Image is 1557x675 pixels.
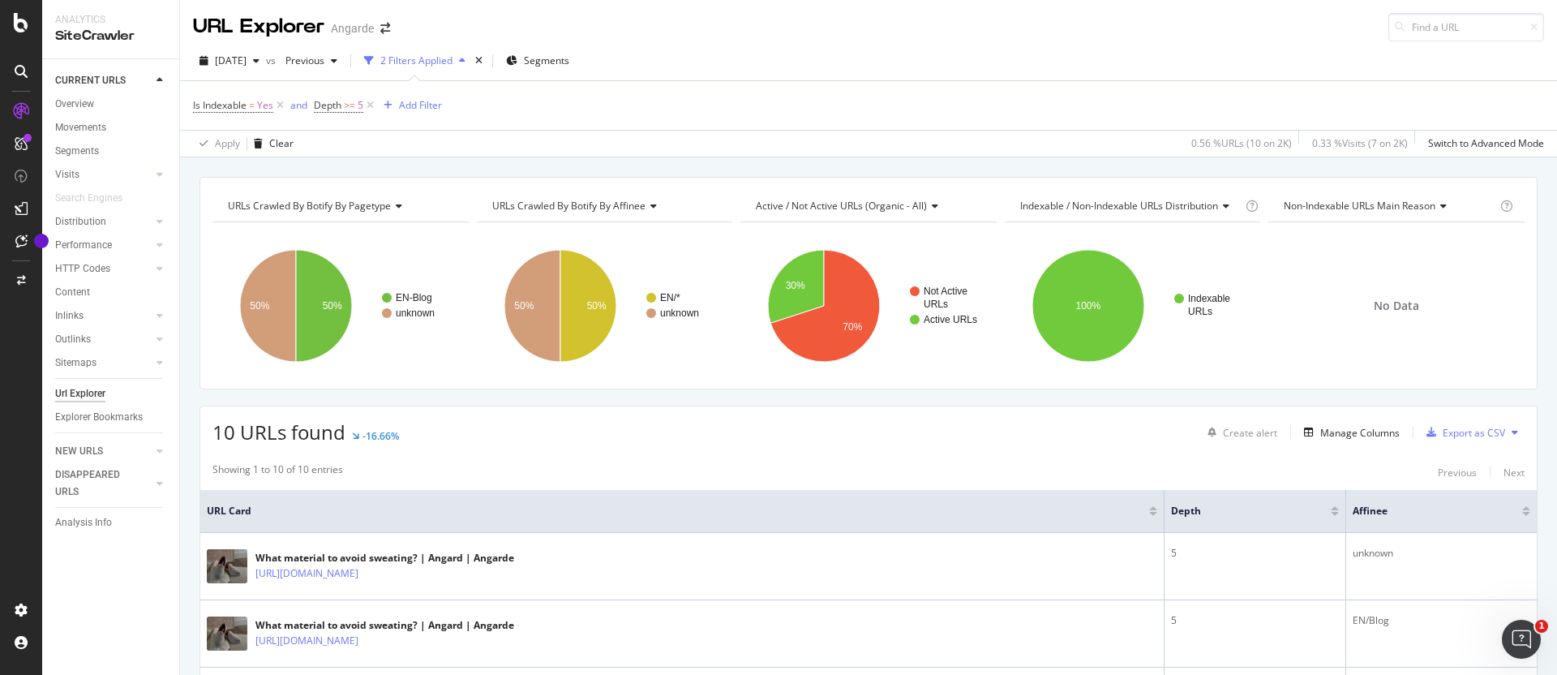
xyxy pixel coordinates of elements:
h4: URLs Crawled By Botify By pagetype [225,193,454,219]
div: 5 [1171,546,1339,561]
div: Clear [269,136,294,150]
a: [URL][DOMAIN_NAME] [255,633,358,649]
button: Manage Columns [1297,423,1400,442]
div: Manage Columns [1320,426,1400,440]
span: URLs Crawled By Botify By pagetype [228,199,391,213]
div: CURRENT URLS [55,72,126,89]
svg: A chart. [212,235,466,376]
button: Create alert [1201,419,1277,445]
a: CURRENT URLS [55,72,152,89]
a: HTTP Codes [55,260,152,277]
div: Search Engines [55,190,122,207]
div: Segments [55,143,99,160]
a: Visits [55,166,152,183]
div: Explorer Bookmarks [55,409,143,426]
button: Export as CSV [1420,419,1505,445]
a: NEW URLS [55,443,152,460]
div: SiteCrawler [55,27,166,45]
div: times [472,53,486,69]
span: 10 URLs found [212,419,345,445]
text: 50% [586,300,606,312]
button: Add Filter [377,96,442,115]
text: URLs [1188,306,1212,317]
span: Indexable / Non-Indexable URLs distribution [1020,199,1218,213]
div: Sitemaps [55,355,97,372]
button: Switch to Advanced Mode [1422,131,1544,157]
span: Active / Not Active URLs (organic - all) [756,199,927,213]
svg: A chart. [1005,235,1259,376]
span: Previous [279,54,324,67]
iframe: Intercom live chat [1502,620,1541,659]
div: Tooltip anchor [34,234,49,248]
text: URLs [924,299,948,310]
a: Search Engines [55,190,139,207]
a: [URL][DOMAIN_NAME] [255,565,358,582]
text: unknown [660,307,699,319]
div: URL Explorer [193,13,324,41]
div: Overview [55,96,94,113]
img: main image [207,617,247,651]
img: main image [207,549,247,583]
div: HTTP Codes [55,260,110,277]
a: Sitemaps [55,355,152,372]
div: Analysis Info [55,514,112,531]
div: Inlinks [55,307,84,325]
span: >= [344,98,355,112]
svg: A chart. [740,235,994,376]
a: Segments [55,143,168,160]
text: Indexable [1188,293,1230,304]
div: Performance [55,237,112,254]
h4: URLs Crawled By Botify By affinee [489,193,718,219]
a: Overview [55,96,168,113]
span: = [249,98,255,112]
div: 5 [1171,613,1339,628]
h4: Indexable / Non-Indexable URLs Distribution [1017,193,1242,219]
span: Depth [1171,504,1306,518]
a: Outlinks [55,331,152,348]
text: Active URLs [924,314,977,325]
div: Outlinks [55,331,91,348]
div: EN/Blog [1353,613,1530,628]
span: vs [266,54,279,67]
span: Depth [314,98,341,112]
span: 5 [358,94,363,117]
div: Distribution [55,213,106,230]
text: unknown [396,307,435,319]
text: 100% [1075,300,1100,312]
span: Segments [524,54,569,67]
div: What material to avoid sweating? | Angard | Angarde [255,551,514,565]
h4: Active / Not Active URLs [753,193,982,219]
button: and [290,97,307,113]
div: 2 Filters Applied [380,54,453,67]
a: DISAPPEARED URLS [55,466,152,501]
span: Yes [257,94,273,117]
span: URLs Crawled By Botify By affinee [492,199,646,213]
div: Analytics [55,13,166,27]
text: Not Active [924,286,967,297]
button: Segments [500,48,576,74]
div: Create alert [1223,426,1277,440]
div: arrow-right-arrow-left [380,23,390,34]
span: Is Indexable [193,98,247,112]
div: 0.33 % Visits ( 7 on 2K ) [1312,136,1408,150]
span: 2025 Aug. 26th [215,54,247,67]
div: Export as CSV [1443,426,1505,440]
div: DISAPPEARED URLS [55,466,137,501]
div: unknown [1353,546,1530,561]
text: 50% [514,300,534,312]
div: Movements [55,119,106,136]
text: EN-Blog [396,292,432,303]
div: -16.66% [362,429,399,443]
div: A chart. [477,235,731,376]
a: Movements [55,119,168,136]
text: 70% [843,321,863,333]
div: Angarde [331,20,374,37]
div: What material to avoid sweating? | Angard | Angarde [255,618,514,633]
div: and [290,98,307,112]
a: Distribution [55,213,152,230]
div: NEW URLS [55,443,103,460]
span: No Data [1374,298,1419,314]
div: Showing 1 to 10 of 10 entries [212,462,343,482]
